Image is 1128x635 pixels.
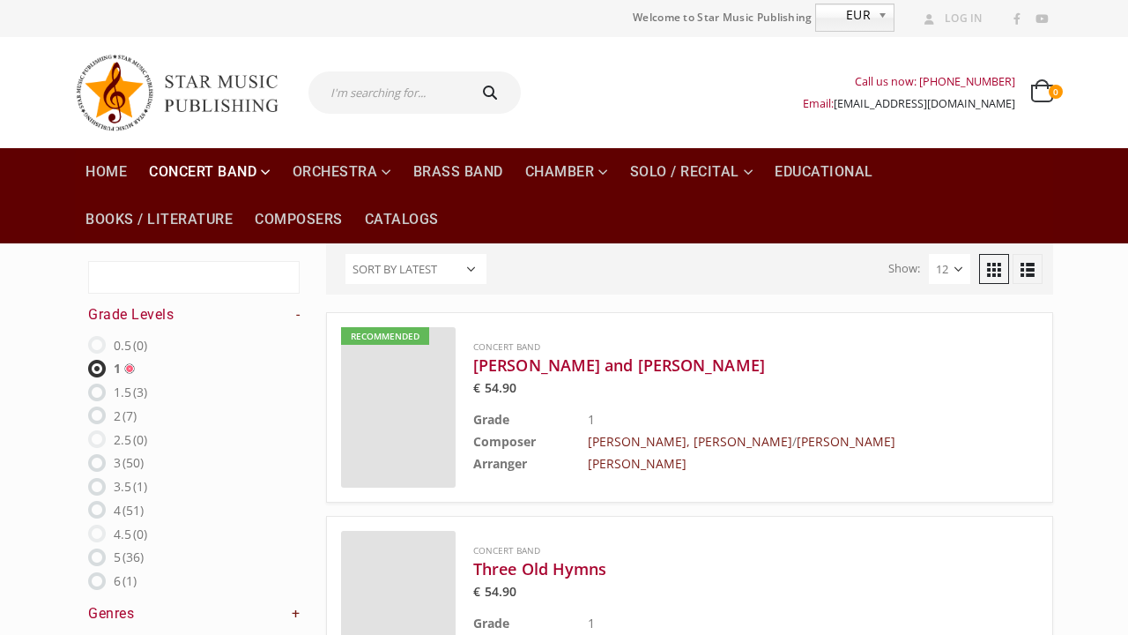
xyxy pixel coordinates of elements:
[403,148,514,196] a: Brass Band
[473,355,950,376] a: [PERSON_NAME] and [PERSON_NAME]
[308,71,464,114] input: I'm searching for...
[133,337,147,354] span: (0)
[114,546,144,568] label: 5
[296,305,301,325] a: -
[588,455,686,472] a: [PERSON_NAME]
[75,196,243,243] a: Books / Literature
[473,583,480,600] span: €
[620,148,764,196] a: Solo / Recital
[979,254,1009,284] a: Grid View
[797,433,895,450] a: [PERSON_NAME]
[133,478,147,495] span: (1)
[114,499,144,521] label: 4
[1013,254,1043,284] a: List View
[588,433,792,450] a: [PERSON_NAME], [PERSON_NAME]
[473,558,950,579] a: Three Old Hymns
[114,381,147,403] label: 1.5
[133,431,147,448] span: (0)
[473,411,509,428] b: Grade
[473,455,527,472] b: Arranger
[133,384,147,400] span: (3)
[114,523,147,545] label: 4.5
[917,7,983,30] a: Log In
[834,96,1015,111] a: [EMAIL_ADDRESS][DOMAIN_NAME]
[122,549,144,565] span: (36)
[473,544,540,557] a: Concert Band
[114,405,137,427] label: 2
[292,604,301,624] a: +
[633,4,813,31] span: Welcome to Star Music Publishing
[473,583,516,600] bdi: 54.90
[1006,8,1028,31] a: Facebook
[803,93,1015,115] div: Email:
[803,71,1015,93] div: Call us now: [PHONE_NUMBER]
[122,407,137,424] span: (7)
[341,327,456,488] a: Recommended
[764,148,884,196] a: Educational
[1030,8,1053,31] a: Youtube
[473,340,540,353] a: Concert Band
[122,502,144,519] span: (51)
[114,334,147,356] label: 0.5
[133,526,147,542] span: (0)
[75,148,137,196] a: Home
[114,475,147,497] label: 3.5
[515,148,619,196] a: Chamber
[473,379,480,396] span: €
[114,429,147,451] label: 2.5
[114,570,137,592] label: 6
[816,4,871,26] span: EUR
[114,452,144,474] label: 3
[464,71,521,114] button: Search
[88,604,300,624] h4: Genres
[88,305,300,325] h4: Grade Levels
[114,357,121,379] label: 1
[122,572,137,589] span: (1)
[1049,85,1063,99] span: 0
[588,430,950,452] td: /
[244,196,353,243] a: Composers
[473,379,516,396] bdi: 54.90
[588,612,950,634] td: 1
[122,454,144,471] span: (50)
[888,258,920,280] label: Show:
[473,615,509,631] b: Grade
[75,46,295,139] img: Star Music Publishing
[345,254,486,284] select: Shop order
[282,148,402,196] a: Orchestra
[354,196,449,243] a: Catalogs
[473,433,536,450] b: Composer
[124,363,135,374] img: Delete
[341,327,429,345] div: Recommended
[138,148,281,196] a: Concert Band
[588,408,950,430] td: 1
